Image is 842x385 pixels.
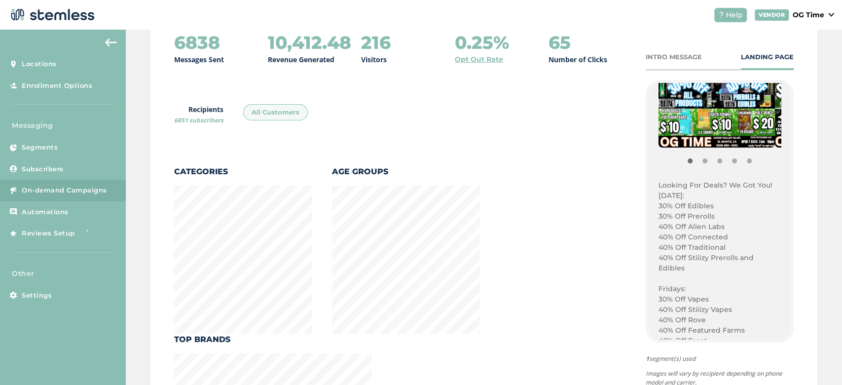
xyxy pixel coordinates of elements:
a: Opt Out Rate [455,54,503,65]
button: Item 4 [742,154,757,168]
p: Messages Sent [174,54,224,65]
label: Top Brands [174,334,371,346]
div: All Customers [243,104,308,121]
img: logo-dark-0685b13c.svg [8,5,95,25]
p: OG Time [793,10,824,20]
span: On-demand Campaigns [22,186,107,195]
p: 30% Off Vapes [659,294,781,305]
span: Subscribers [22,164,64,174]
p: 40% Off Traditional [659,242,781,253]
p: Number of Clicks [548,54,607,65]
p: 40% Off Alien Labs [659,222,781,232]
p: Looking For Deals? We Got You! [659,180,781,191]
span: Automations [22,207,69,217]
p: Revenue Generated [268,54,334,65]
label: Age Groups [332,166,480,178]
img: icon-arrow-back-accent-c549486e.svg [105,38,117,46]
button: Item 2 [712,154,727,168]
p: 40% Off Stiiizy Prerolls and Edibles [659,253,781,273]
div: VENDOR [755,9,789,21]
span: Settings [22,291,52,301]
span: Help [726,10,743,20]
button: Item 3 [727,154,742,168]
p: 40% Off Froot [659,336,781,346]
p: 40% Off Featured Farms [659,325,781,336]
button: Item 0 [683,154,697,168]
h2: 65 [548,33,570,52]
span: Locations [22,59,57,69]
strong: 1 [646,354,649,363]
div: INTRO MESSAGE [646,52,702,62]
p: 30% Off Prerolls [659,211,781,222]
img: icon-help-white-03924b79.svg [718,12,724,18]
iframe: Chat Widget [793,338,842,385]
p: 40% Off Rove [659,315,781,325]
h2: 10,412.48 [268,33,351,52]
p: 40% Off Stiiizy Vapes [659,305,781,315]
span: segment(s) used [646,354,794,363]
span: 6851 subscribers [174,116,223,124]
p: Visitors [361,54,387,65]
span: Enrollment Options [22,81,92,91]
span: Segments [22,143,58,153]
img: icon_down-arrow-small-66adaf34.svg [828,13,834,17]
div: LANDING PAGE [741,52,794,62]
h2: 0.25% [455,33,509,52]
h2: 216 [361,33,391,52]
img: glitter-stars-b7820f95.gif [82,224,102,243]
p: 40% Off Connected [659,232,781,242]
h2: 6838 [174,33,220,52]
p: [DATE]: [659,191,781,201]
button: Item 1 [697,154,712,168]
p: 30% Off Edibles [659,201,781,211]
p: Fridays: [659,284,781,294]
label: Categories [174,166,312,178]
label: Recipients [174,104,223,125]
span: Reviews Setup [22,229,75,238]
